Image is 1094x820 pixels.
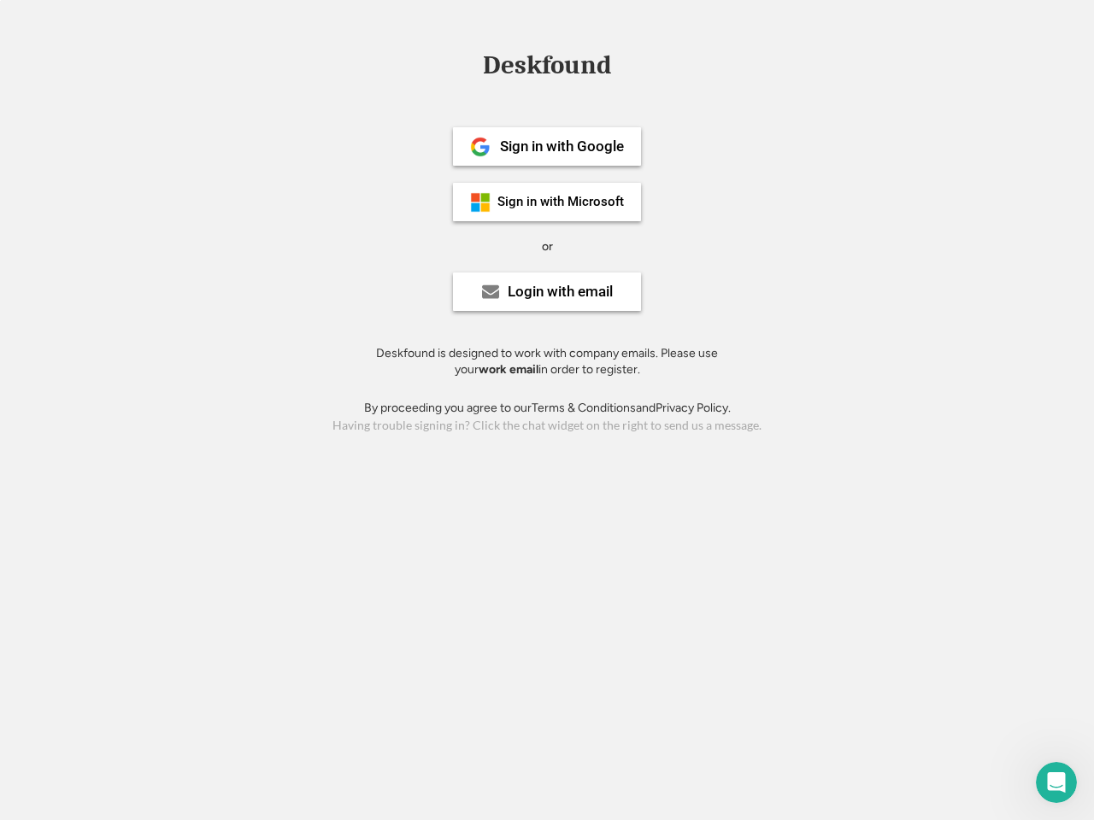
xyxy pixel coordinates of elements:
a: Terms & Conditions [532,401,636,415]
iframe: Intercom live chat [1036,762,1077,803]
img: ms-symbollockup_mssymbol_19.png [470,192,491,213]
strong: work email [479,362,538,377]
div: Sign in with Microsoft [497,196,624,208]
div: or [542,238,553,255]
div: Login with email [508,284,613,299]
img: 1024px-Google__G__Logo.svg.png [470,137,491,157]
div: By proceeding you agree to our and [364,400,731,417]
a: Privacy Policy. [656,401,731,415]
div: Deskfound [474,52,620,79]
div: Deskfound is designed to work with company emails. Please use your in order to register. [355,345,739,378]
div: Sign in with Google [500,139,624,154]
